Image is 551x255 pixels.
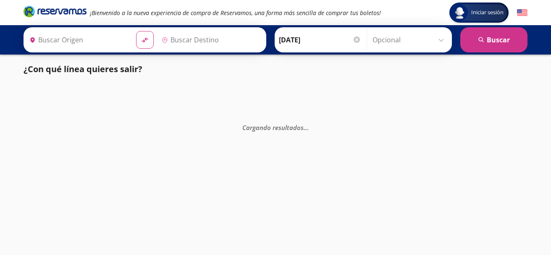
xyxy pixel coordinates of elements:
[460,27,527,52] button: Buscar
[24,63,142,75] p: ¿Con qué línea quieres salir?
[90,9,381,17] em: ¡Bienvenido a la nueva experiencia de compra de Reservamos, una forma más sencilla de comprar tus...
[26,29,129,50] input: Buscar Origen
[242,123,309,132] em: Cargando resultados
[307,123,309,132] span: .
[468,8,507,17] span: Iniciar sesión
[373,29,448,50] input: Opcional
[24,5,87,18] i: Brand Logo
[517,8,527,18] button: English
[305,123,307,132] span: .
[158,29,262,50] input: Buscar Destino
[279,29,361,50] input: Elegir Fecha
[24,5,87,20] a: Brand Logo
[304,123,305,132] span: .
